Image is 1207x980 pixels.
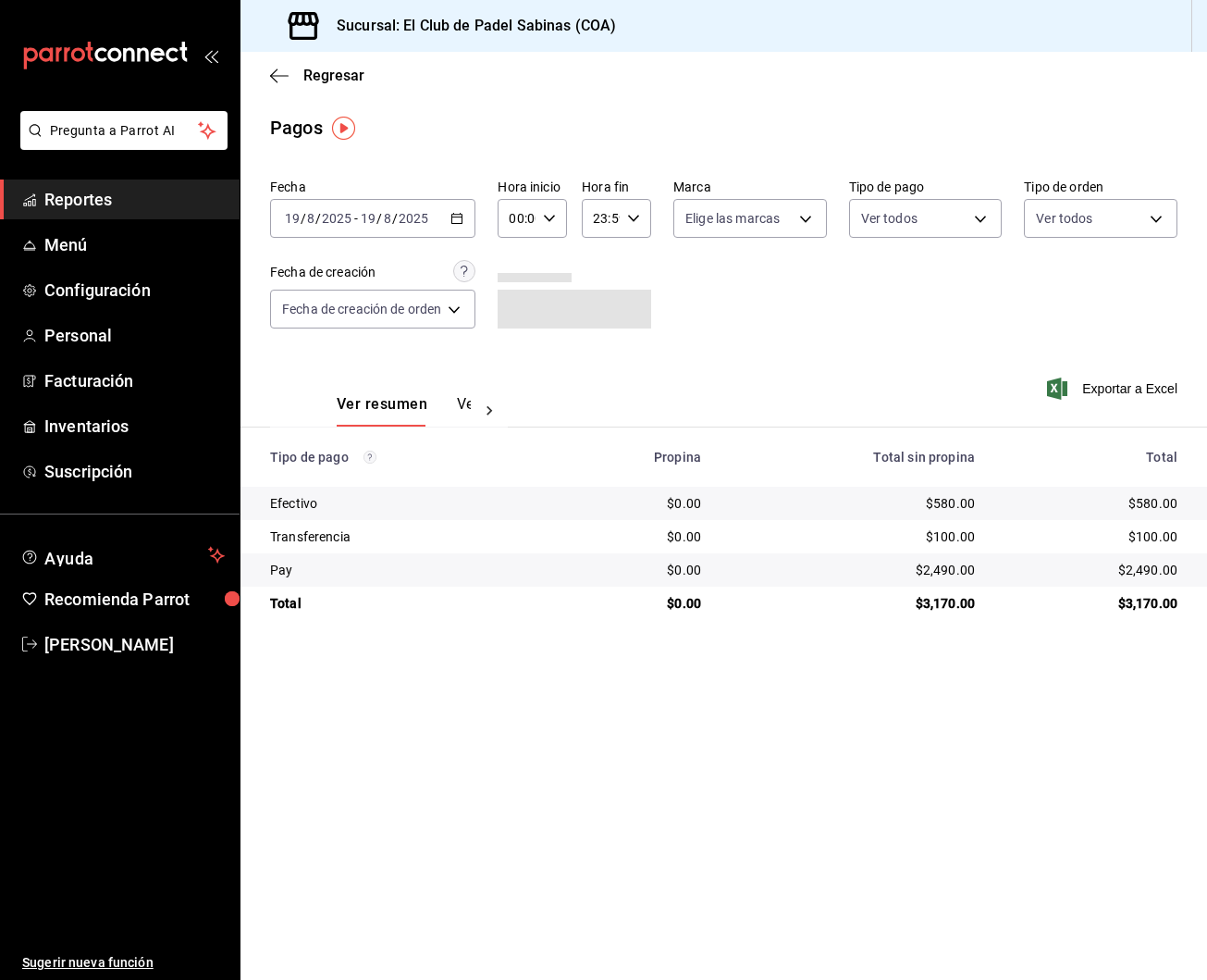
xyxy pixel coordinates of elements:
span: Menú [44,232,225,257]
div: Tipo de pago [270,450,540,465]
h3: Sucursal: El Club de Padel Sabinas (COA) [322,15,616,37]
label: Hora fin [582,180,651,193]
div: $2,490.00 [1004,561,1177,579]
span: / [376,211,382,226]
img: Tooltip marker [332,117,355,140]
div: Transferencia [270,527,540,546]
div: $100.00 [731,527,975,546]
div: $580.00 [731,494,975,513]
span: / [392,211,398,226]
button: open_drawer_menu [203,48,218,63]
span: / [315,211,321,226]
span: Suscripción [44,459,225,484]
div: Total [270,594,540,613]
span: Pregunta a Parrot AI [50,121,199,141]
span: Personal [44,323,225,348]
input: -- [383,211,392,226]
input: ---- [321,211,352,226]
span: Ver todos [861,209,918,228]
div: Propina [570,450,701,465]
div: Efectivo [270,494,540,513]
input: -- [360,211,376,226]
a: Pregunta a Parrot AI [13,134,228,154]
div: $0.00 [570,561,701,579]
label: Tipo de pago [849,180,1003,193]
span: Elige las marcas [685,209,780,228]
span: Regresar [303,67,364,84]
span: Ayuda [44,544,201,566]
div: $0.00 [570,494,701,513]
button: Ver resumen [337,395,427,427]
span: Facturación [44,368,225,393]
div: $3,170.00 [1004,594,1177,613]
button: Regresar [270,67,364,84]
button: Pregunta a Parrot AI [20,111,228,150]
div: navigation tabs [337,395,471,427]
div: $3,170.00 [731,594,975,613]
input: -- [306,211,315,226]
span: / [301,211,306,226]
label: Tipo de orden [1024,180,1177,193]
span: Ver todos [1036,209,1092,228]
div: $2,490.00 [731,561,975,579]
span: Reportes [44,187,225,212]
span: Sugerir nueva función [22,953,225,973]
span: Recomienda Parrot [44,587,225,612]
button: Ver pagos [457,395,526,427]
svg: Los pagos realizados con Pay y otras terminales son montos brutos. [363,451,376,464]
label: Marca [673,180,827,193]
div: $100.00 [1004,527,1177,546]
div: $0.00 [570,527,701,546]
span: Inventarios [44,414,225,439]
input: -- [284,211,301,226]
input: ---- [398,211,429,226]
span: Fecha de creación de orden [282,300,441,318]
div: $0.00 [570,594,701,613]
button: Exportar a Excel [1051,378,1177,400]
label: Hora inicio [498,180,567,193]
div: $580.00 [1004,494,1177,513]
div: Fecha de creación [270,263,376,282]
span: Configuración [44,278,225,303]
label: Fecha [270,180,475,193]
span: - [354,211,358,226]
div: Pagos [270,114,323,142]
div: Pay [270,561,540,579]
div: Total sin propina [731,450,975,465]
span: [PERSON_NAME] [44,632,225,657]
div: Total [1004,450,1177,465]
